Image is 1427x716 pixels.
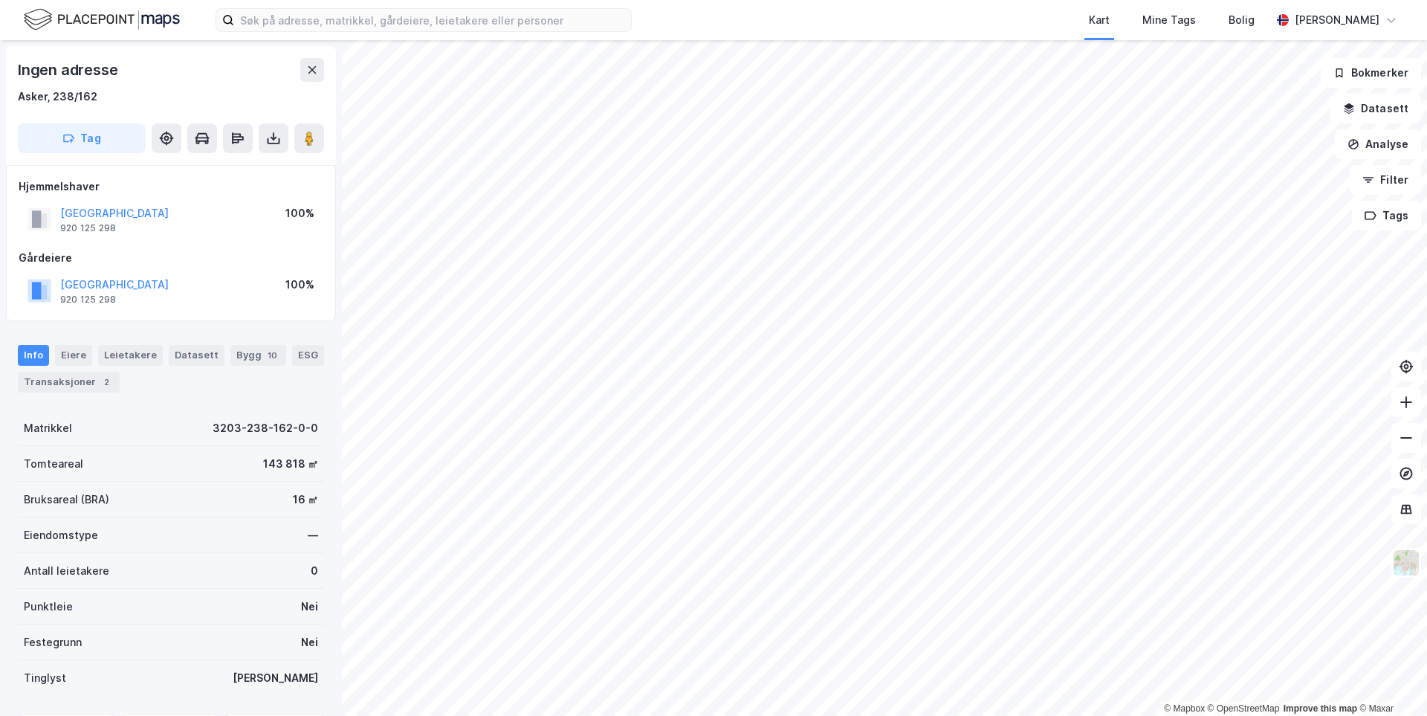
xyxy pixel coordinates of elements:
[24,526,98,544] div: Eiendomstype
[1352,201,1421,230] button: Tags
[98,345,163,366] div: Leietakere
[24,7,180,33] img: logo.f888ab2527a4732fd821a326f86c7f29.svg
[285,204,314,222] div: 100%
[293,491,318,509] div: 16 ㎡
[24,633,82,651] div: Festegrunn
[230,345,286,366] div: Bygg
[234,9,631,31] input: Søk på adresse, matrikkel, gårdeiere, leietakere eller personer
[18,123,146,153] button: Tag
[308,526,318,544] div: —
[24,598,73,616] div: Punktleie
[1335,129,1421,159] button: Analyse
[18,88,97,106] div: Asker, 238/162
[24,455,83,473] div: Tomteareal
[24,491,109,509] div: Bruksareal (BRA)
[1330,94,1421,123] button: Datasett
[99,375,114,390] div: 2
[263,455,318,473] div: 143 818 ㎡
[1229,11,1255,29] div: Bolig
[1295,11,1379,29] div: [PERSON_NAME]
[213,419,318,437] div: 3203-238-162-0-0
[292,345,324,366] div: ESG
[311,562,318,580] div: 0
[1089,11,1110,29] div: Kart
[1284,703,1357,714] a: Improve this map
[24,419,72,437] div: Matrikkel
[60,222,116,234] div: 920 125 298
[18,345,49,366] div: Info
[301,633,318,651] div: Nei
[1142,11,1196,29] div: Mine Tags
[1321,58,1421,88] button: Bokmerker
[24,562,109,580] div: Antall leietakere
[1353,645,1427,716] iframe: Chat Widget
[1353,645,1427,716] div: Kontrollprogram for chat
[301,598,318,616] div: Nei
[19,178,323,196] div: Hjemmelshaver
[18,58,120,82] div: Ingen adresse
[265,348,280,363] div: 10
[233,669,318,687] div: [PERSON_NAME]
[1392,549,1420,577] img: Z
[169,345,224,366] div: Datasett
[18,372,120,393] div: Transaksjoner
[55,345,92,366] div: Eiere
[1350,165,1421,195] button: Filter
[1164,703,1205,714] a: Mapbox
[285,276,314,294] div: 100%
[1208,703,1280,714] a: OpenStreetMap
[19,249,323,267] div: Gårdeiere
[24,669,66,687] div: Tinglyst
[60,294,116,306] div: 920 125 298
